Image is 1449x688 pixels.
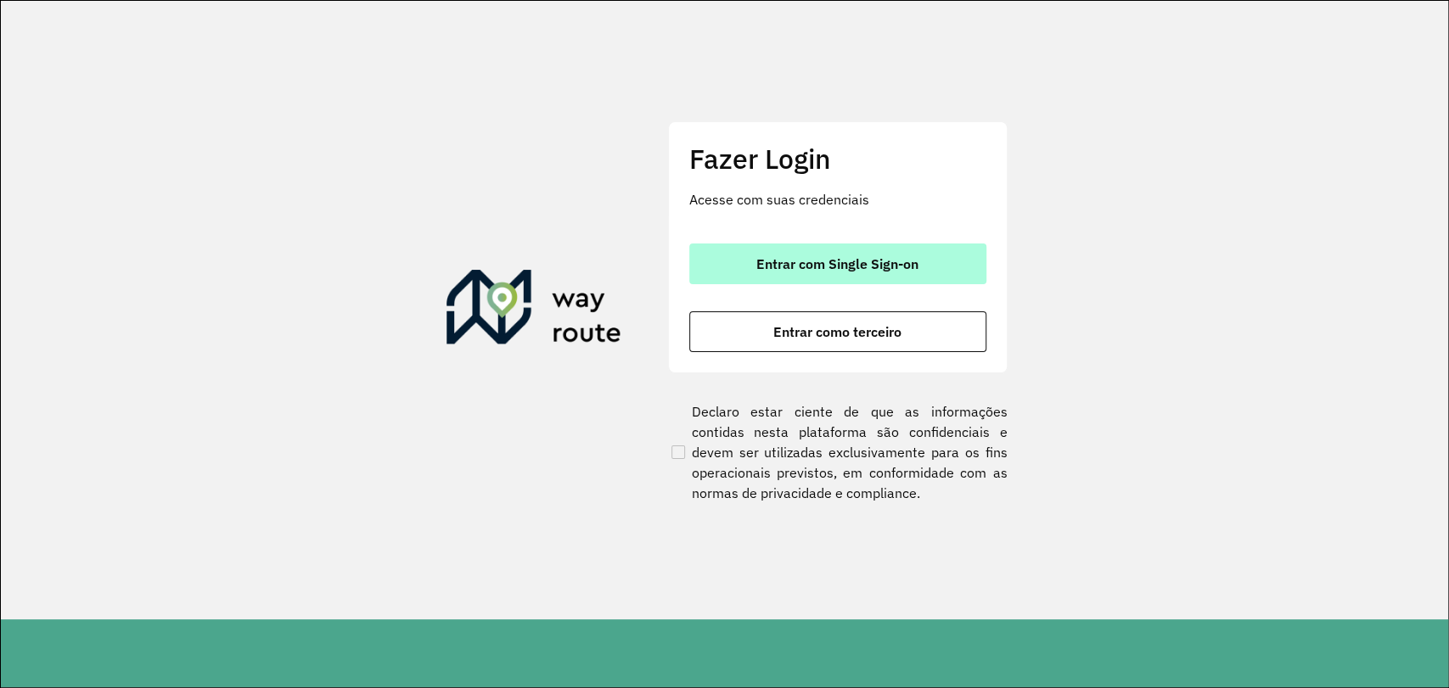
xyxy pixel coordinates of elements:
h2: Fazer Login [689,143,986,175]
span: Entrar com Single Sign-on [756,257,918,271]
button: button [689,243,986,284]
span: Entrar como terceiro [773,325,901,338]
label: Declaro estar ciente de que as informações contidas nesta plataforma são confidenciais e devem se... [668,401,1008,503]
p: Acesse com suas credenciais [689,189,986,210]
button: button [689,311,986,352]
img: Roteirizador AmbevTech [446,270,621,351]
